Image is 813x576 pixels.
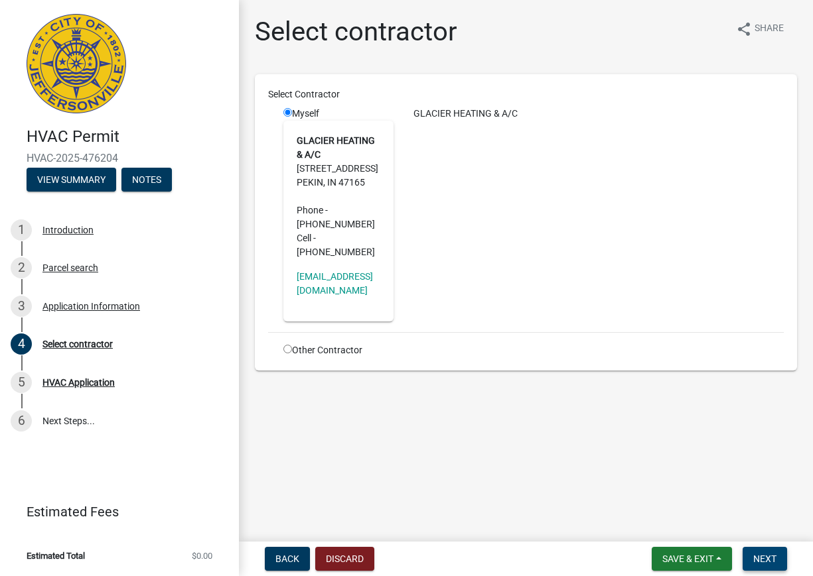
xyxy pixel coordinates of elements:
[11,219,32,241] div: 1
[265,547,310,571] button: Back
[297,271,373,296] a: [EMAIL_ADDRESS][DOMAIN_NAME]
[27,168,116,192] button: View Summary
[743,547,787,571] button: Next
[297,135,375,160] strong: GLACIER HEATING & A/C
[275,553,299,564] span: Back
[736,21,752,37] i: share
[297,134,380,259] address: [STREET_ADDRESS] PEKIN, IN 47165
[255,16,457,48] h1: Select contractor
[11,372,32,393] div: 5
[11,257,32,278] div: 2
[42,302,140,311] div: Application Information
[121,168,172,192] button: Notes
[273,343,404,357] div: Other Contractor
[297,233,316,243] abbr: Cell -
[297,205,328,215] abbr: Phone -
[404,107,794,121] div: GLACIER HEATING & A/C
[27,152,212,164] span: HVAC-2025-476204
[283,107,394,321] div: Myself
[42,378,115,387] div: HVAC Application
[258,87,794,101] div: Select Contractor
[725,16,794,42] button: shareShare
[42,225,94,235] div: Introduction
[755,21,784,37] span: Share
[753,553,776,564] span: Next
[297,219,375,229] span: [PHONE_NUMBER]
[11,410,32,432] div: 6
[11,333,32,355] div: 4
[315,547,374,571] button: Discard
[652,547,732,571] button: Save & Exit
[27,14,126,113] img: City of Jeffersonville, Indiana
[662,553,713,564] span: Save & Exit
[11,498,218,525] a: Estimated Fees
[42,339,113,349] div: Select contractor
[11,296,32,317] div: 3
[27,175,116,186] wm-modal-confirm: Summary
[121,175,172,186] wm-modal-confirm: Notes
[297,247,375,257] span: [PHONE_NUMBER]
[42,263,98,272] div: Parcel search
[27,551,85,560] span: Estimated Total
[27,127,228,146] h4: HVAC Permit
[192,551,212,560] span: $0.00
